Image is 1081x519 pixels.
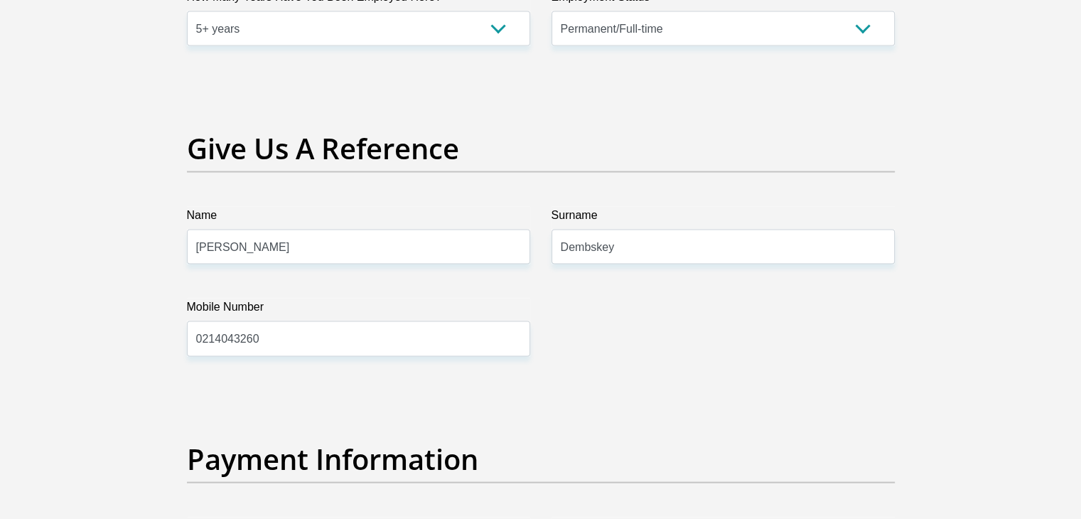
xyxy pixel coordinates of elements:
input: Surname [552,230,895,264]
h2: Payment Information [187,442,895,476]
input: Mobile Number [187,321,530,356]
h2: Give Us A Reference [187,132,895,166]
label: Mobile Number [187,299,530,321]
input: Name [187,230,530,264]
label: Name [187,207,530,230]
label: Surname [552,207,895,230]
